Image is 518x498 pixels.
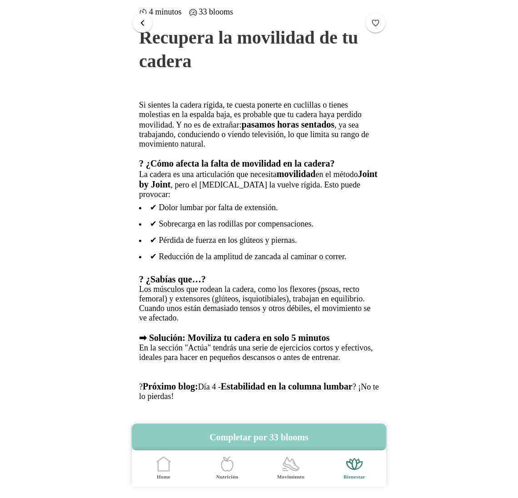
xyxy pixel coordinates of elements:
[139,343,379,362] div: En la sección "Actúa" tendrás una serie de ejercicios cortos y efectivos, ideales para hacer en p...
[139,169,379,199] div: La cadera es una articulación que necesita en el método , pero el [MEDICAL_DATA] la vuelve rígida...
[139,199,379,216] li: ✔ Dolor lumbar por falta de extensión.
[216,473,238,480] ion-label: Nutrición
[139,216,379,232] li: ✔ Sobrecarga en las rodillas por compensaciones.
[344,473,365,480] ion-label: Bienestar
[277,473,304,480] ion-label: Movimiento
[157,473,170,480] ion-label: Home
[143,381,198,391] b: Próximo blog:
[139,248,379,265] li: ✔ Reducción de la amplitud de zancada al caminar o correr.
[139,333,329,343] b: ➡ Solución: Moviliza tu cadera en solo 5 minutos
[139,381,379,401] div: ? Día 4 - ? ¡No te lo pierdas!
[139,100,379,149] div: Si sientes la cadera rígida, te cuesta ponerte en cuclillas o tienes molestias en la espalda baja...
[132,424,386,450] button: Completar por 33 blooms
[221,381,353,391] b: Estabilidad en la columna lumbar
[139,169,378,189] b: Joint by Joint
[242,119,334,129] b: pasamos horas sentados
[139,158,335,168] b: ? ¿Cómo afecta la falta de movilidad en la cadera?
[139,274,206,284] b: ? ¿Sabías que…?
[139,7,182,17] ion-label: 4 minutos
[139,26,379,73] h1: Recupera la movilidad de tu cadera
[139,285,379,323] div: Los músculos que rodean la cadera, como los flexores (psoas, recto femoral) y extensores (glúteos...
[139,232,379,248] li: ✔ Pérdida de fuerza en los glúteos y piernas.
[189,7,234,17] ion-label: 33 blooms
[277,169,316,179] b: movilidad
